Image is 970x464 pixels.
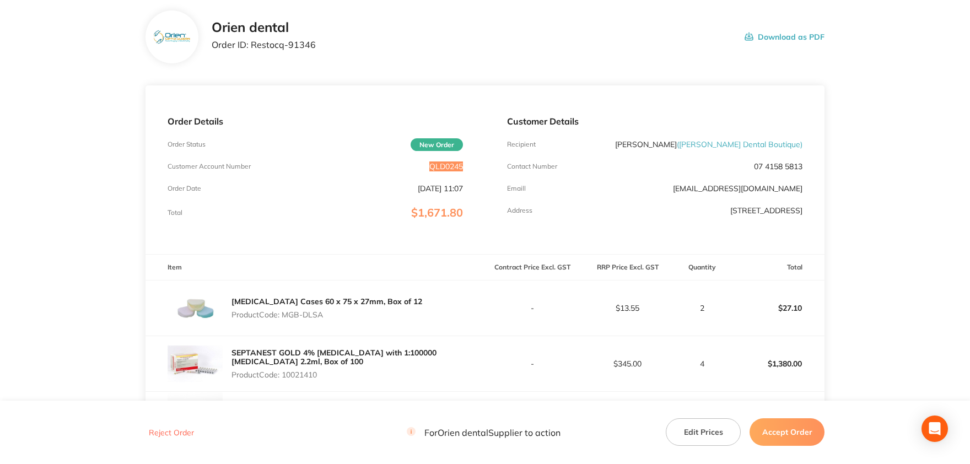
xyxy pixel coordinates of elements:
p: Contact Number [507,163,557,170]
p: 07 4158 5813 [754,162,802,171]
th: Contract Price Excl. GST [485,255,580,280]
p: [DATE] 11:07 [418,184,463,193]
button: Accept Order [750,418,824,446]
p: Order ID: Restocq- 91346 [212,40,316,50]
p: Customer Details [507,116,802,126]
img: Zmg1a3NyNw [168,336,223,391]
p: Product Code: MGB-DLSA [231,310,422,319]
p: $1,380.00 [730,350,824,377]
h2: Orien dental [212,20,316,35]
a: [MEDICAL_DATA] Cases 60 x 75 x 27mm, Box of 12 [231,296,422,306]
p: 4 [676,359,729,368]
p: [PERSON_NAME] [615,140,802,149]
a: SEPTANEST GOLD 4% [MEDICAL_DATA] with 1:100000 [MEDICAL_DATA] 2.2ml, Box of 100 [231,348,436,366]
button: Download as PDF [745,20,824,54]
th: Total [730,255,824,280]
p: Product Code: 10021410 [231,370,485,379]
a: [EMAIL_ADDRESS][DOMAIN_NAME] [673,184,802,193]
button: Reject Order [145,428,197,438]
p: $345.00 [580,359,674,368]
p: Emaill [507,185,526,192]
p: Order Status [168,141,206,148]
th: Item [145,255,485,280]
p: Address [507,207,532,214]
p: $27.10 [730,295,824,321]
th: Quantity [675,255,730,280]
th: RRP Price Excl. GST [580,255,675,280]
img: dGE2eTI4OA [168,280,223,336]
span: $1,671.80 [411,206,463,219]
p: QLD0245 [429,162,463,171]
p: For Orien dental Supplier to action [407,427,561,438]
p: [STREET_ADDRESS] [730,206,802,215]
div: Open Intercom Messenger [921,416,948,442]
p: Total [168,209,182,217]
img: eTEwcnBkag [154,30,190,44]
p: Order Details [168,116,463,126]
span: ( [PERSON_NAME] Dental Boutique ) [677,139,802,149]
p: $13.55 [580,304,674,312]
p: Recipient [507,141,536,148]
p: Customer Account Number [168,163,251,170]
img: dDZvc3V4cA [168,392,223,436]
button: Edit Prices [666,418,741,446]
span: New Order [411,138,463,151]
p: - [486,359,579,368]
p: Order Date [168,185,201,192]
p: - [486,304,579,312]
p: 2 [676,304,729,312]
